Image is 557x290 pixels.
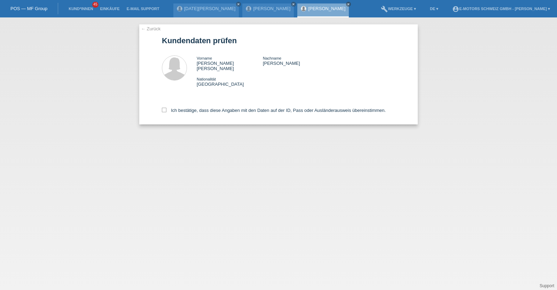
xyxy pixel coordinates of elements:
a: account_circleE-Motors Schweiz GmbH - [PERSON_NAME] ▾ [449,7,554,11]
i: account_circle [452,6,459,13]
i: close [237,2,240,6]
a: close [346,2,351,7]
span: Nationalität [197,77,216,81]
a: E-Mail Support [123,7,163,11]
span: Nachname [263,56,281,60]
div: [PERSON_NAME] [PERSON_NAME] [197,55,263,71]
span: 45 [92,2,99,8]
a: close [236,2,241,7]
i: build [381,6,388,13]
a: buildWerkzeuge ▾ [377,7,419,11]
a: Kund*innen [65,7,96,11]
div: [PERSON_NAME] [263,55,329,66]
a: Support [540,283,554,288]
h1: Kundendaten prüfen [162,36,395,45]
a: close [291,2,296,7]
a: ← Zurück [141,26,160,31]
label: Ich bestätige, dass diese Angaben mit den Daten auf der ID, Pass oder Ausländerausweis übereinsti... [162,108,386,113]
a: Einkäufe [96,7,123,11]
span: Vorname [197,56,212,60]
a: [DATE][PERSON_NAME] [184,6,236,11]
div: [GEOGRAPHIC_DATA] [197,76,263,87]
a: DE ▾ [426,7,442,11]
i: close [347,2,350,6]
a: [PERSON_NAME] [253,6,290,11]
a: [PERSON_NAME] [308,6,345,11]
i: close [292,2,295,6]
a: POS — MF Group [10,6,47,11]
